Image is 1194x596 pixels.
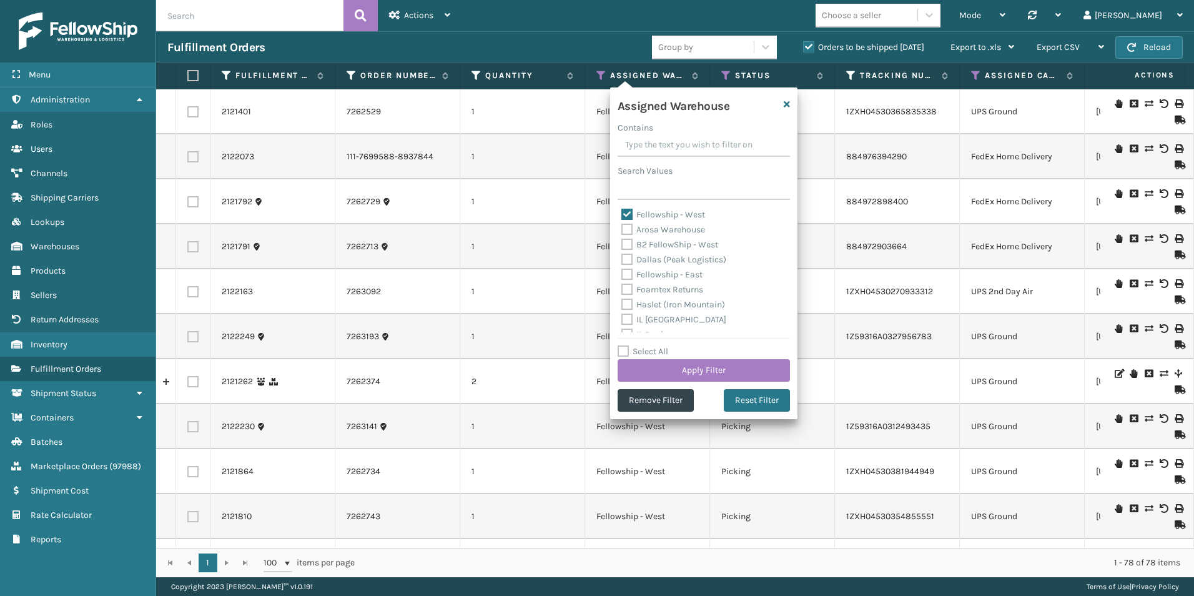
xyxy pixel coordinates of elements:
[1087,582,1130,591] a: Terms of Use
[960,89,1085,134] td: UPS Ground
[31,192,99,203] span: Shipping Carriers
[109,461,141,472] span: ( 97988 )
[658,41,693,54] div: Group by
[1175,116,1182,124] i: Mark as Shipped
[585,359,710,404] td: Fellowship - West
[222,510,252,523] a: 2121810
[1160,189,1167,198] i: Void Label
[31,94,90,105] span: Administration
[460,539,585,584] td: 1
[31,144,52,154] span: Users
[618,389,694,412] button: Remove Filter
[1175,520,1182,529] i: Mark as Shipped
[222,196,252,208] a: 2121792
[1130,144,1137,153] i: Cancel Fulfillment Order
[29,69,51,80] span: Menu
[1175,99,1182,108] i: Print Label
[347,420,377,433] a: 7263141
[1095,65,1182,86] span: Actions
[1130,504,1137,513] i: Cancel Fulfillment Order
[1175,340,1182,349] i: Mark as Shipped
[585,539,710,584] td: Fellowship - West
[31,364,101,374] span: Fulfillment Orders
[347,510,380,523] a: 7262743
[1115,459,1122,468] i: On Hold
[1175,430,1182,439] i: Mark as Shipped
[1175,296,1182,304] i: Mark as Shipped
[460,89,585,134] td: 1
[264,554,355,572] span: items per page
[618,134,790,157] input: Type the text you wish to filter on
[347,375,380,388] a: 7262374
[31,339,67,350] span: Inventory
[621,209,705,220] label: Fellowship - West
[1115,234,1122,243] i: On Hold
[31,266,66,276] span: Products
[1175,414,1182,423] i: Print Label
[1145,144,1152,153] i: Change shipping
[485,70,561,81] label: Quantity
[710,404,835,449] td: Picking
[846,151,907,162] a: 884976394290
[585,494,710,539] td: Fellowship - West
[1130,414,1137,423] i: Cancel Fulfillment Order
[1130,459,1137,468] i: Cancel Fulfillment Order
[618,121,653,134] label: Contains
[1175,251,1182,259] i: Mark as Shipped
[31,412,74,423] span: Containers
[1160,279,1167,288] i: Void Label
[621,329,668,340] label: IL Perris
[31,241,79,252] span: Warehouses
[1115,99,1122,108] i: On Hold
[1145,189,1152,198] i: Change shipping
[347,196,380,208] a: 7262729
[31,534,61,545] span: Reports
[1130,99,1137,108] i: Cancel Fulfillment Order
[846,241,907,252] a: 884972903664
[1132,582,1179,591] a: Privacy Policy
[1145,504,1152,513] i: Change shipping
[618,164,673,177] label: Search Values
[222,106,251,118] a: 2121401
[621,224,705,235] label: Arosa Warehouse
[846,466,934,477] a: 1ZXH04530381944949
[960,449,1085,494] td: UPS Ground
[1160,369,1167,378] i: Change shipping
[618,359,790,382] button: Apply Filter
[960,539,1085,584] td: UPS Ground
[846,331,932,342] a: 1Z59316A0327956783
[1130,324,1137,333] i: Cancel Fulfillment Order
[959,10,981,21] span: Mode
[1145,459,1152,468] i: Change shipping
[222,330,255,343] a: 2122249
[960,494,1085,539] td: UPS Ground
[1175,385,1182,394] i: Mark as Shipped
[710,539,835,584] td: Picking
[1130,189,1137,198] i: Cancel Fulfillment Order
[621,284,703,295] label: Foamtex Returns
[710,449,835,494] td: Picking
[1160,504,1167,513] i: Void Label
[960,179,1085,224] td: FedEx Home Delivery
[460,404,585,449] td: 1
[460,449,585,494] td: 1
[222,286,253,298] a: 2122163
[222,420,255,433] a: 2122230
[610,70,686,81] label: Assigned Warehouse
[360,70,436,81] label: Order Number
[167,40,265,55] h3: Fulfillment Orders
[621,254,726,265] label: Dallas (Peak Logistics)
[171,577,313,596] p: Copyright 2023 [PERSON_NAME]™ v 1.0.191
[1175,459,1182,468] i: Print Label
[404,10,433,21] span: Actions
[621,269,703,280] label: Fellowship - East
[1160,324,1167,333] i: Void Label
[1145,99,1152,108] i: Change shipping
[960,314,1085,359] td: UPS Ground
[846,286,933,297] a: 1ZXH04530270933312
[1115,279,1122,288] i: On Hold
[199,554,217,572] a: 1
[1130,279,1137,288] i: Cancel Fulfillment Order
[19,12,137,50] img: logo
[585,134,710,179] td: Fellowship - West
